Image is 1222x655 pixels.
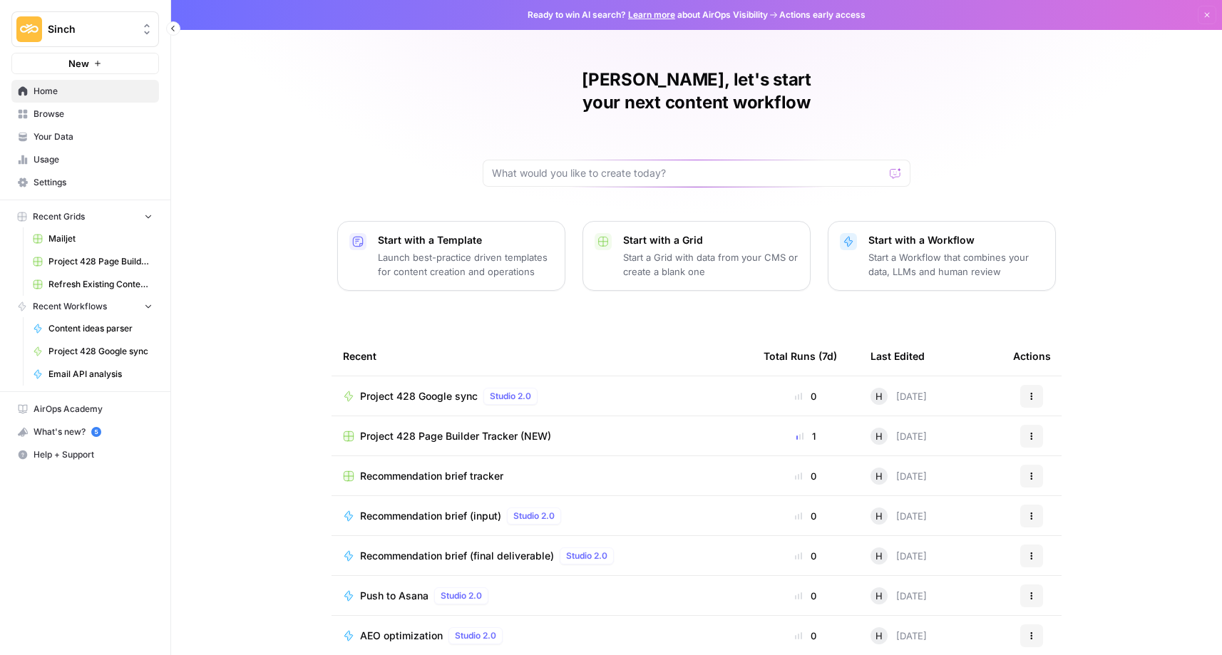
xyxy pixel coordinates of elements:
button: Recent Grids [11,206,159,227]
div: [DATE] [871,547,927,564]
span: Studio 2.0 [455,629,496,642]
span: Usage [34,153,153,166]
button: What's new? 5 [11,421,159,443]
span: Browse [34,108,153,120]
div: [DATE] [871,428,927,445]
div: [DATE] [871,388,927,405]
div: 0 [764,509,848,523]
div: [DATE] [871,507,927,525]
span: AirOps Academy [34,403,153,416]
div: Actions [1013,336,1051,376]
button: Start with a WorkflowStart a Workflow that combines your data, LLMs and human review [828,221,1056,291]
span: AEO optimization [360,629,443,643]
span: H [876,389,883,403]
span: H [876,589,883,603]
span: Home [34,85,153,98]
button: Workspace: Sinch [11,11,159,47]
a: Home [11,80,159,103]
span: Sinch [48,22,134,36]
div: 0 [764,549,848,563]
div: Recent [343,336,741,376]
div: 0 [764,389,848,403]
span: H [876,629,883,643]
a: Refresh Existing Content (1) [26,273,159,296]
span: Refresh Existing Content (1) [48,278,153,291]
a: Project 428 Page Builder Tracker (NEW) [26,250,159,273]
span: Help + Support [34,448,153,461]
button: Recent Workflows [11,296,159,317]
div: What's new? [12,421,158,443]
span: Studio 2.0 [513,510,555,522]
span: Studio 2.0 [441,589,482,602]
span: Email API analysis [48,368,153,381]
a: Your Data [11,125,159,148]
div: 1 [764,429,848,443]
span: Actions early access [779,9,866,21]
span: Your Data [34,130,153,143]
span: Recommendation brief tracker [360,469,503,483]
a: Usage [11,148,159,171]
button: New [11,53,159,74]
span: H [876,549,883,563]
text: 5 [94,428,98,435]
span: Recent Grids [33,210,85,223]
p: Start a Workflow that combines your data, LLMs and human review [868,250,1044,279]
span: H [876,429,883,443]
span: New [68,56,89,71]
div: [DATE] [871,468,927,485]
button: Help + Support [11,443,159,466]
div: 0 [764,469,848,483]
span: Recent Workflows [33,300,107,313]
span: Content ideas parser [48,322,153,335]
button: Start with a GridStart a Grid with data from your CMS or create a blank one [582,221,811,291]
p: Start with a Template [378,233,553,247]
a: Recommendation brief tracker [343,469,741,483]
h1: [PERSON_NAME], let's start your next content workflow [483,68,910,114]
span: H [876,469,883,483]
a: Project 428 Google sync [26,340,159,363]
span: Ready to win AI search? about AirOps Visibility [528,9,768,21]
div: Last Edited [871,336,925,376]
div: 0 [764,589,848,603]
a: AirOps Academy [11,398,159,421]
a: Learn more [628,9,675,20]
button: Start with a TemplateLaunch best-practice driven templates for content creation and operations [337,221,565,291]
a: Project 428 Page Builder Tracker (NEW) [343,429,741,443]
span: H [876,509,883,523]
div: [DATE] [871,627,927,644]
p: Start with a Workflow [868,233,1044,247]
span: Studio 2.0 [566,550,607,562]
a: Settings [11,171,159,194]
a: Email API analysis [26,363,159,386]
p: Start a Grid with data from your CMS or create a blank one [623,250,799,279]
p: Launch best-practice driven templates for content creation and operations [378,250,553,279]
a: AEO optimizationStudio 2.0 [343,627,741,644]
span: Project 428 Google sync [360,389,478,403]
a: Push to AsanaStudio 2.0 [343,587,741,604]
a: Recommendation brief (final deliverable)Studio 2.0 [343,547,741,564]
div: [DATE] [871,587,927,604]
input: What would you like to create today? [492,166,884,180]
div: 0 [764,629,848,643]
a: Browse [11,103,159,125]
span: Studio 2.0 [490,390,531,403]
span: Mailjet [48,232,153,245]
div: Total Runs (7d) [764,336,837,376]
a: Project 428 Google syncStudio 2.0 [343,388,741,405]
a: Content ideas parser [26,317,159,340]
span: Project 428 Google sync [48,345,153,358]
span: Recommendation brief (input) [360,509,501,523]
p: Start with a Grid [623,233,799,247]
span: Recommendation brief (final deliverable) [360,549,554,563]
span: Push to Asana [360,589,428,603]
a: Recommendation brief (input)Studio 2.0 [343,507,741,525]
img: Sinch Logo [16,16,42,42]
span: Project 428 Page Builder Tracker (NEW) [48,255,153,268]
a: Mailjet [26,227,159,250]
span: Settings [34,176,153,189]
span: Project 428 Page Builder Tracker (NEW) [360,429,551,443]
a: 5 [91,427,101,437]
